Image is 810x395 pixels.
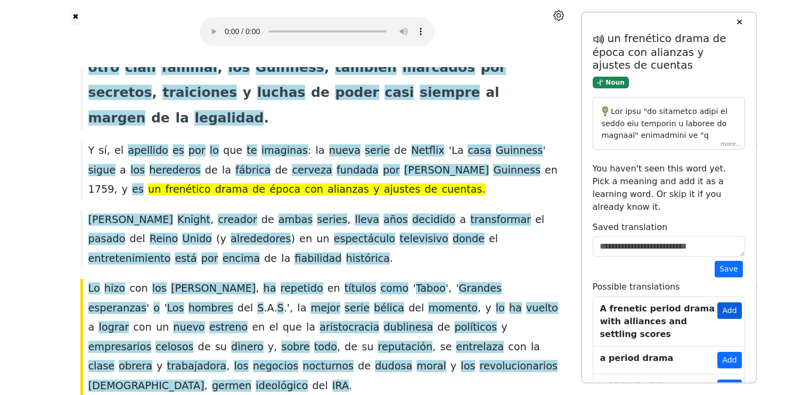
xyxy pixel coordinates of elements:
[332,380,349,393] span: IRA
[717,352,741,368] button: Add
[470,213,531,227] span: transformar
[453,233,485,246] span: donde
[402,60,475,76] span: marcados
[314,341,337,354] span: todo
[274,302,277,315] span: .
[263,282,276,295] span: ha
[432,341,436,354] span: ,
[175,252,197,266] span: está
[440,341,452,353] span: se
[308,144,311,158] span: :
[281,252,290,265] span: la
[468,144,491,158] span: casa
[156,321,169,333] span: un
[269,321,278,333] span: el
[130,164,145,177] span: los
[449,144,452,158] span: '
[194,110,264,127] span: legalidad
[380,282,408,295] span: como
[365,144,390,158] span: serie
[305,183,323,195] span: con
[717,302,741,319] button: Add
[509,302,522,315] span: ha
[269,183,300,196] span: época
[479,360,557,373] span: revolucionarios
[408,302,424,314] span: del
[204,380,208,393] span: ,
[297,302,306,314] span: la
[345,341,357,353] span: de
[493,164,540,177] span: Guinness
[306,321,315,333] span: la
[119,360,152,373] span: obrera
[235,164,271,177] span: fábrica
[384,85,414,101] span: casi
[335,60,397,76] span: también
[88,85,152,101] span: secretos
[212,380,251,393] span: germen
[446,282,452,295] span: ',
[299,233,312,245] span: en
[234,360,248,373] span: los
[99,144,107,157] span: sí
[173,144,184,158] span: es
[156,341,193,354] span: celosos
[88,110,146,127] span: margen
[489,233,498,245] span: el
[312,380,328,392] span: del
[215,183,248,196] span: drama
[316,233,329,245] span: un
[456,282,459,295] span: '
[162,85,237,101] span: traiciones
[223,252,260,266] span: encima
[71,9,80,25] button: ✖
[355,213,379,227] span: lleva
[256,380,308,393] span: ideológico
[459,282,502,295] span: Grandes
[543,144,545,158] span: '
[593,32,745,71] h5: un frenético drama de época con alianzas y ajustes de cuentas
[88,321,95,333] span: a
[88,252,171,266] span: entretenimiento
[171,282,256,295] span: [PERSON_NAME]
[416,360,446,373] span: moral
[264,110,268,127] span: .
[247,144,257,158] span: te
[274,341,277,354] span: ,
[277,302,283,315] span: S
[107,144,110,158] span: ,
[264,252,277,265] span: de
[451,360,456,372] span: y
[88,341,152,354] span: empresarios
[104,282,125,295] span: hizo
[218,213,257,227] span: creador
[456,341,504,354] span: entrelaza
[375,360,412,373] span: dudosa
[88,164,116,177] span: sigue
[374,302,404,315] span: bélica
[216,233,220,246] span: (
[157,360,162,372] span: y
[261,144,308,158] span: imaginas
[428,302,477,315] span: momento
[593,282,745,292] h6: Possible translations
[146,302,149,315] span: '
[88,302,146,315] span: esperanzas
[252,183,265,195] span: de
[88,380,204,393] span: [DEMOGRAPHIC_DATA]
[485,302,491,314] span: y
[114,144,124,157] span: el
[600,352,674,365] div: a period drama
[328,183,369,196] span: alianzas
[281,282,323,295] span: repetido
[120,164,126,176] span: a
[362,341,373,353] span: su
[152,85,157,101] span: ,
[593,222,745,232] h6: Saved translation
[383,321,433,334] span: dublinesa
[420,85,480,101] span: siempre
[264,302,267,315] span: .
[452,144,463,157] span: La
[253,360,299,373] span: negocios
